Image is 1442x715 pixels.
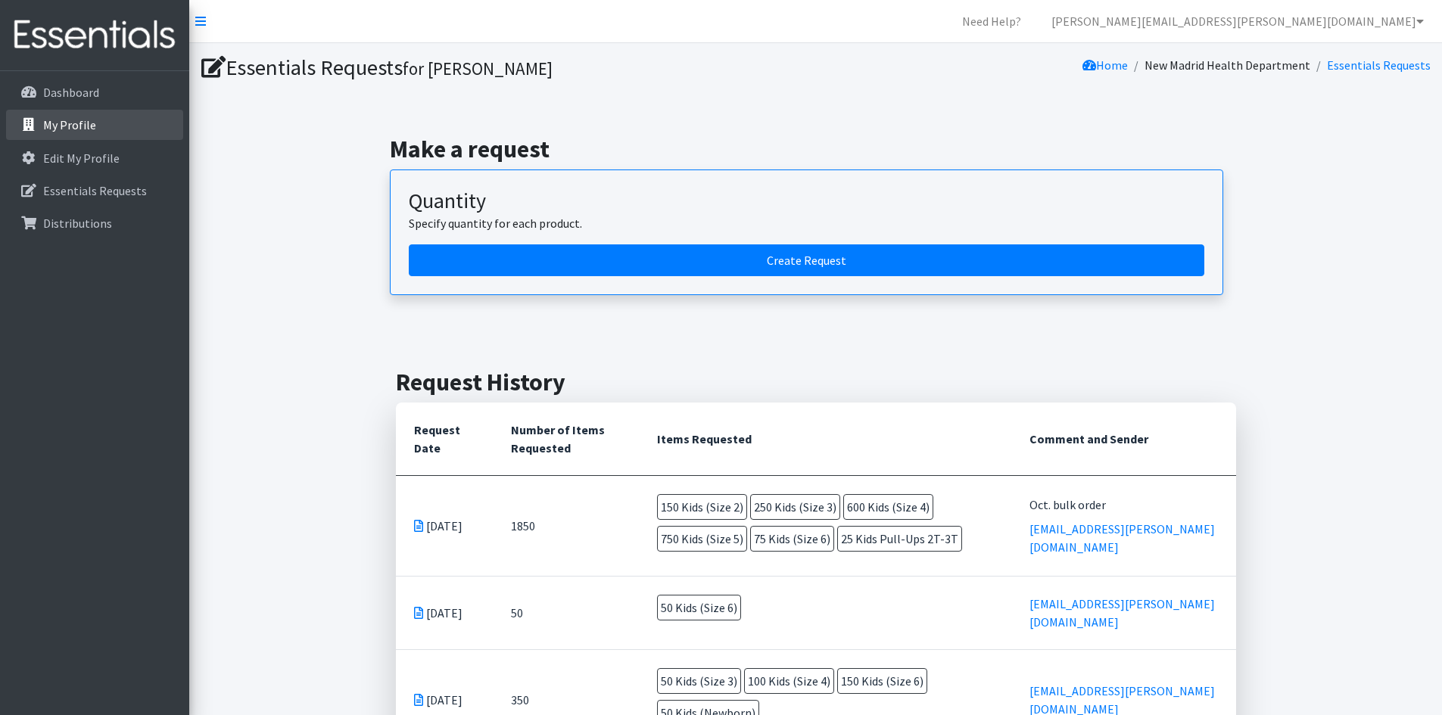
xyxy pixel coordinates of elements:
[201,54,811,81] h1: Essentials Requests
[43,85,99,100] p: Dashboard
[396,368,1236,396] h2: Request History
[6,10,183,61] img: HumanEssentials
[6,77,183,107] a: Dashboard
[43,183,147,198] p: Essentials Requests
[43,151,120,166] p: Edit My Profile
[6,176,183,206] a: Essentials Requests
[409,244,1204,276] a: Create a request by quantity
[396,475,494,576] td: [DATE]
[1145,58,1310,73] a: New Madrid Health Department
[657,526,747,552] span: 750 Kids (Size 5)
[6,143,183,173] a: Edit My Profile
[1082,58,1128,73] a: Home
[43,117,96,132] p: My Profile
[950,6,1033,36] a: Need Help?
[1039,6,1436,36] a: [PERSON_NAME][EMAIL_ADDRESS][PERSON_NAME][DOMAIN_NAME]
[657,668,741,694] span: 50 Kids (Size 3)
[6,208,183,238] a: Distributions
[396,576,494,649] td: [DATE]
[403,58,553,79] small: for [PERSON_NAME]
[1029,596,1215,630] a: [EMAIL_ADDRESS][PERSON_NAME][DOMAIN_NAME]
[493,403,639,476] th: Number of Items Requested
[493,576,639,649] td: 50
[43,216,112,231] p: Distributions
[837,526,962,552] span: 25 Kids Pull-Ups 2T-3T
[1029,496,1218,514] div: Oct. bulk order
[493,475,639,576] td: 1850
[657,494,747,520] span: 150 Kids (Size 2)
[6,110,183,140] a: My Profile
[396,403,494,476] th: Request Date
[409,188,1204,214] h3: Quantity
[639,403,1011,476] th: Items Requested
[1029,521,1215,555] a: [EMAIL_ADDRESS][PERSON_NAME][DOMAIN_NAME]
[390,135,1241,163] h2: Make a request
[1011,403,1236,476] th: Comment and Sender
[837,668,927,694] span: 150 Kids (Size 6)
[409,214,1204,232] p: Specify quantity for each product.
[843,494,933,520] span: 600 Kids (Size 4)
[1327,58,1431,73] a: Essentials Requests
[744,668,834,694] span: 100 Kids (Size 4)
[750,526,834,552] span: 75 Kids (Size 6)
[750,494,840,520] span: 250 Kids (Size 3)
[657,595,741,620] span: 50 Kids (Size 6)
